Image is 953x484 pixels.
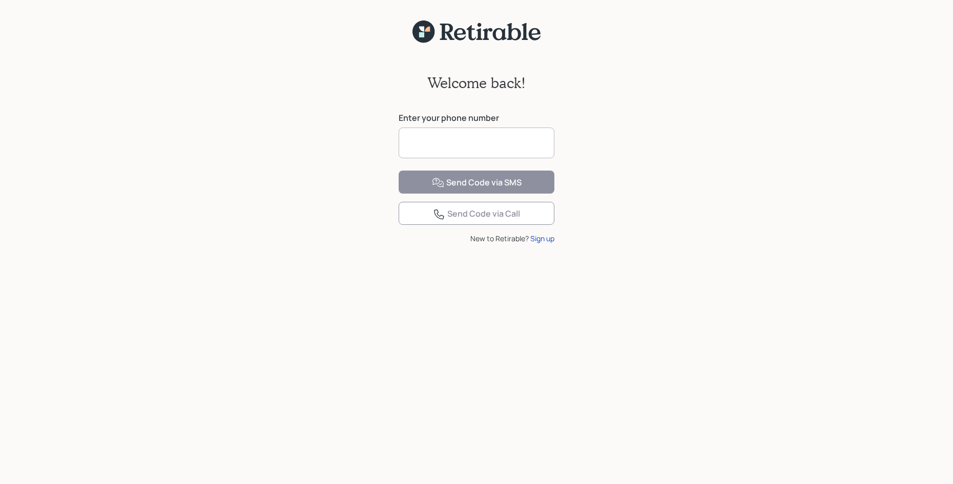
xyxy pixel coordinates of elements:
h2: Welcome back! [427,74,526,92]
div: New to Retirable? [399,233,554,244]
button: Send Code via Call [399,202,554,225]
label: Enter your phone number [399,112,554,123]
button: Send Code via SMS [399,171,554,194]
div: Sign up [530,233,554,244]
div: Send Code via SMS [432,177,522,189]
div: Send Code via Call [433,208,520,220]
